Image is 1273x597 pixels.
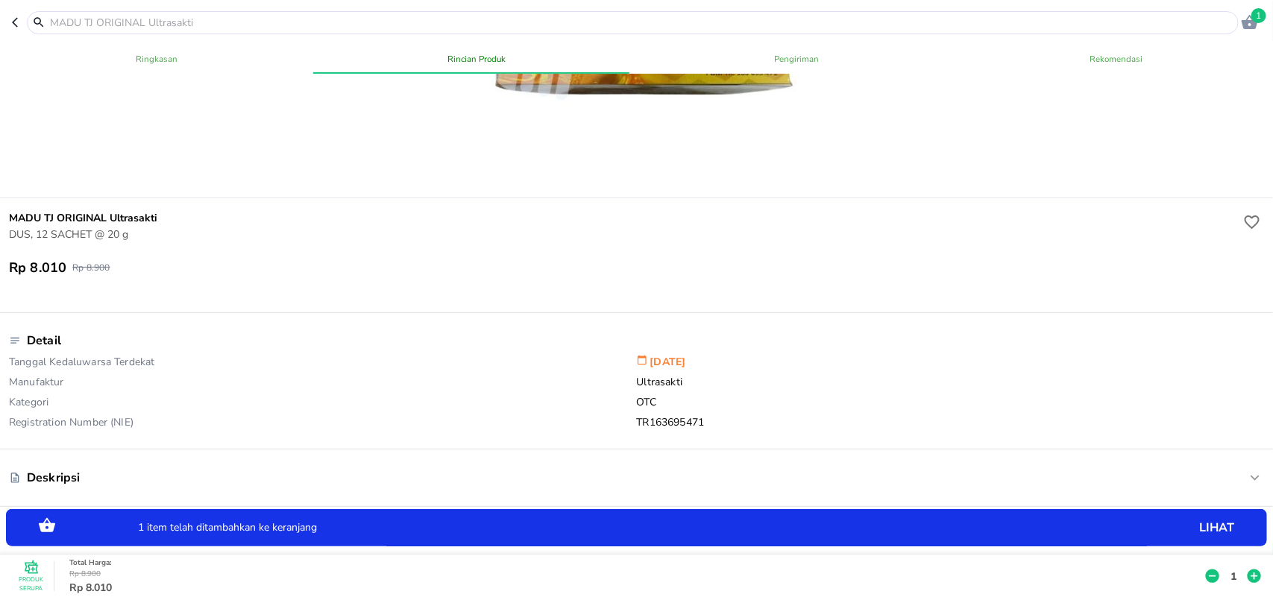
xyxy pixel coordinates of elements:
[48,15,1235,31] input: MADU TJ ORIGINAL Ultrasakti
[326,51,628,66] span: Rincian Produk
[637,355,1265,375] p: [DATE]
[9,375,637,395] p: Manufaktur
[9,415,637,429] p: Registration Number (NIE)
[72,262,110,274] p: Rp 8.900
[1251,8,1266,23] span: 1
[1222,568,1245,584] button: 1
[9,210,1240,227] h6: MADU TJ ORIGINAL Ultrasakti
[313,72,629,74] span: indicator
[69,557,1203,568] p: Total Harga :
[6,51,308,66] span: Ringkasan
[965,51,1267,66] span: Rekomendasi
[1227,568,1240,584] p: 1
[1239,11,1261,34] button: 1
[637,375,1265,395] p: Ultrasakti
[9,395,637,415] p: Kategori
[9,259,66,277] p: Rp 8.010
[16,561,46,591] button: Produk Serupa
[27,332,61,349] p: Detail
[138,522,1035,533] p: 1 item telah ditambahkan ke keranjang
[637,395,1265,415] p: OTC
[9,227,1240,242] p: DUS, 12 SACHET @ 20 g
[16,575,46,593] p: Produk Serupa
[9,325,1264,437] div: DetailTanggal Kedaluwarsa Terdekat[DATE]ManufakturUltrasaktiKategoriOTCRegistration Number (NIE)T...
[69,568,1203,579] p: Rp 8.900
[69,579,1203,595] p: Rp 8.010
[9,461,1264,494] div: Deskripsi
[9,355,637,375] p: Tanggal Kedaluwarsa Terdekat
[27,470,80,486] p: Deskripsi
[637,415,1265,429] p: TR163695471
[646,51,948,66] span: Pengiriman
